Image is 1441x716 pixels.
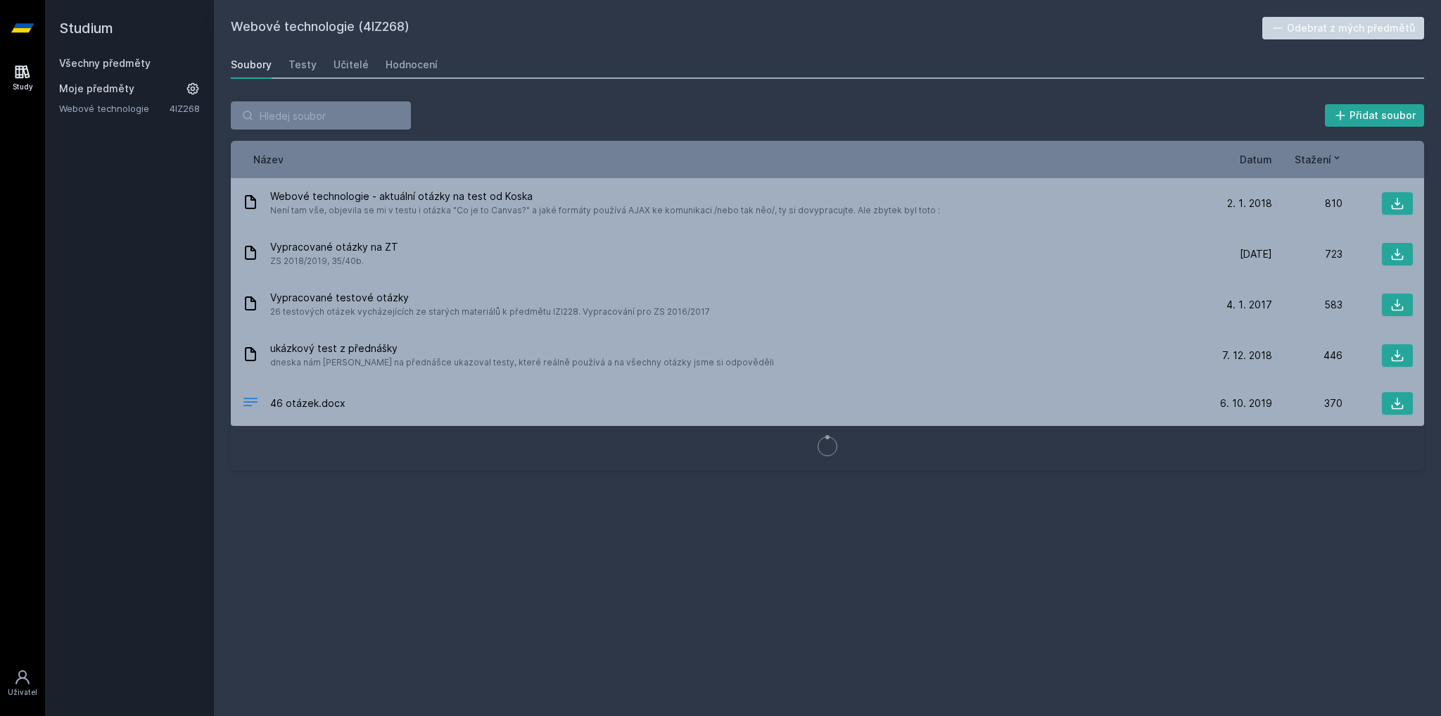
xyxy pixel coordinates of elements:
span: ZS 2018/2019, 35/40b. [270,254,398,268]
span: 6. 10. 2019 [1220,396,1272,410]
a: Soubory [231,51,272,79]
span: 26 testových otázek vycházejících ze starých materiálů k předmětu IZI228. Vypracování pro ZS 2016... [270,305,710,319]
span: Moje předměty [59,82,134,96]
span: 2. 1. 2018 [1227,196,1272,211]
button: Datum [1240,152,1272,167]
div: Soubory [231,58,272,72]
button: Název [253,152,284,167]
input: Hledej soubor [231,101,411,130]
a: Study [3,56,42,99]
button: Stažení [1295,152,1342,167]
span: Není tam vše, objevila se mi v testu i otázka "Co je to Canvas?" a jaké formáty používá AJAX ke k... [270,203,940,218]
a: Testy [288,51,317,79]
div: Hodnocení [386,58,438,72]
div: Uživatel [8,687,37,698]
span: Stažení [1295,152,1331,167]
div: Učitelé [334,58,369,72]
a: 4IZ268 [170,103,200,114]
div: DOCX [242,394,259,414]
h2: Webové technologie (4IZ268) [231,17,1262,39]
span: Webové technologie - aktuální otázky na test od Koska [270,189,940,203]
div: 446 [1272,348,1342,363]
div: Study [13,82,33,92]
div: Testy [288,58,317,72]
span: ukázkový test z přednášky [270,341,774,356]
div: 810 [1272,196,1342,211]
button: Odebrat z mých předmětů [1262,17,1425,39]
span: Vypracované testové otázky [270,291,710,305]
span: dneska nám [PERSON_NAME] na přednášce ukazoval testy, které reálně používá a na všechny otázky js... [270,356,774,370]
a: Webové technologie [59,101,170,115]
span: Vypracované otázky na ZT [270,240,398,254]
span: 4. 1. 2017 [1226,298,1272,312]
div: 583 [1272,298,1342,312]
a: Učitelé [334,51,369,79]
div: 370 [1272,396,1342,410]
a: Hodnocení [386,51,438,79]
a: Všechny předměty [59,57,151,69]
button: Přidat soubor [1325,104,1425,127]
span: 7. 12. 2018 [1222,348,1272,363]
span: 46 otázek.docx [270,396,345,410]
a: Uživatel [3,662,42,705]
span: [DATE] [1240,247,1272,261]
div: 723 [1272,247,1342,261]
